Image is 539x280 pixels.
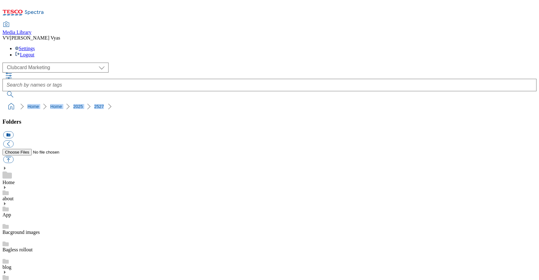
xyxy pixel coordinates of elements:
a: App [2,212,11,217]
a: Media Library [2,22,32,35]
nav: breadcrumb [2,101,537,112]
a: Settings [15,46,35,51]
a: 2527 [94,104,104,109]
span: Media Library [2,30,32,35]
a: Home [2,180,15,185]
a: Home [50,104,62,109]
a: 2025 [73,104,83,109]
a: Bacground images [2,230,40,235]
input: Search by names or tags [2,79,537,91]
a: Logout [15,52,34,57]
span: [PERSON_NAME] Vyas [10,35,60,40]
a: Bagless rollout [2,247,32,252]
a: Home [27,104,39,109]
a: about [2,196,14,201]
a: home [6,102,16,112]
span: VV [2,35,10,40]
h3: Folders [2,118,537,125]
a: blog [2,264,11,270]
